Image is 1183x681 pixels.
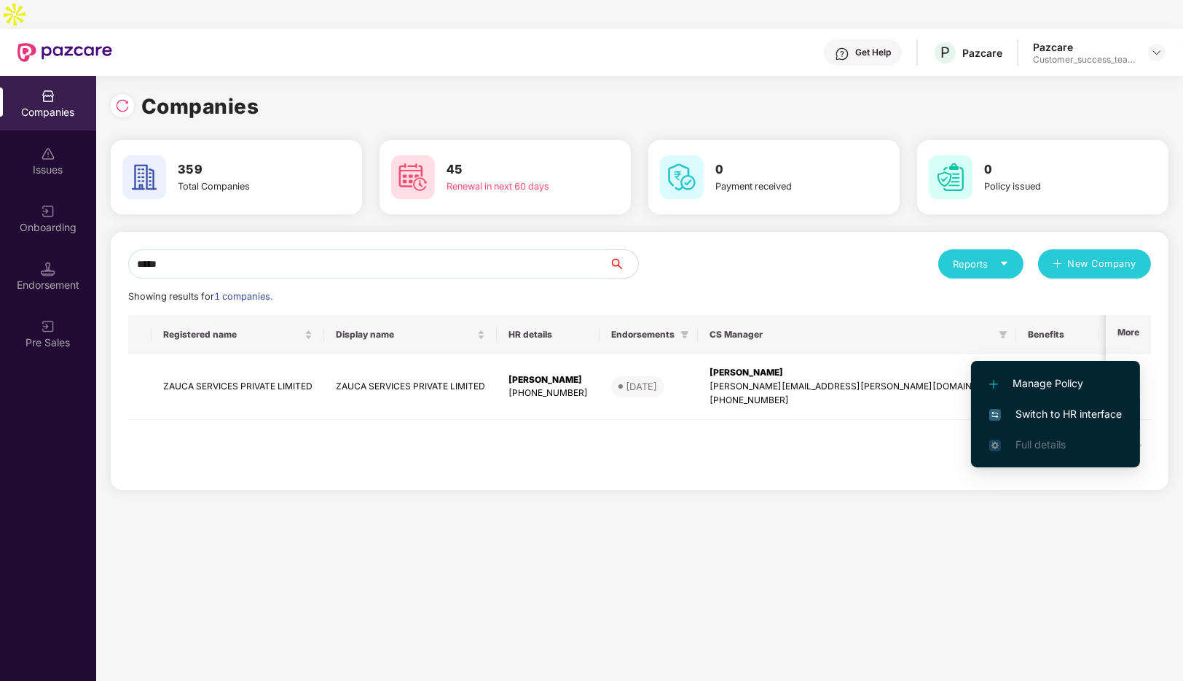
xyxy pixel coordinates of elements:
div: Renewal in next 60 days [447,179,594,194]
span: filter [677,326,692,343]
h3: 45 [447,160,594,179]
h3: 359 [178,160,326,179]
h3: 0 [715,160,863,179]
div: Get Help [855,47,891,58]
span: plus [1053,259,1062,271]
span: Switch to HR interface [989,406,1122,422]
img: svg+xml;base64,PHN2ZyB4bWxucz0iaHR0cDovL3d3dy53My5vcmcvMjAwMC9zdmciIHdpZHRoPSIxNi4zNjMiIGhlaWdodD... [989,440,1001,451]
div: [PERSON_NAME] [710,366,1005,380]
td: ZAUCA SERVICES PRIVATE LIMITED [152,354,324,420]
img: svg+xml;base64,PHN2ZyB3aWR0aD0iMjAiIGhlaWdodD0iMjAiIHZpZXdCb3g9IjAgMCAyMCAyMCIgZmlsbD0ibm9uZSIgeG... [41,204,55,219]
img: svg+xml;base64,PHN2ZyB4bWxucz0iaHR0cDovL3d3dy53My5vcmcvMjAwMC9zdmciIHdpZHRoPSIxNiIgaGVpZ2h0PSIxNi... [989,409,1001,421]
span: Showing results for [128,291,272,302]
div: Pazcare [1033,40,1135,54]
span: Display name [336,329,474,340]
span: P [940,44,950,61]
div: Customer_success_team_lead [1033,54,1135,66]
td: ZAUCA SERVICES PRIVATE LIMITED [324,354,497,420]
div: Policy issued [984,179,1132,194]
div: Payment received [715,179,863,194]
img: svg+xml;base64,PHN2ZyB4bWxucz0iaHR0cDovL3d3dy53My5vcmcvMjAwMC9zdmciIHdpZHRoPSI2MCIgaGVpZ2h0PSI2MC... [929,155,972,199]
div: [DATE] [626,379,657,394]
span: New Company [1068,257,1137,271]
img: svg+xml;base64,PHN2ZyBpZD0iQ29tcGFuaWVzIiB4bWxucz0iaHR0cDovL3d3dy53My5vcmcvMjAwMC9zdmciIHdpZHRoPS... [41,89,55,104]
img: svg+xml;base64,PHN2ZyBpZD0iSGVscC0zMngzMiIgeG1sbnM9Imh0dHA6Ly93d3cudzMub3JnLzIwMDAvc3ZnIiB3aWR0aD... [835,47,849,61]
div: Reports [953,257,1009,271]
th: Registered name [152,315,324,354]
div: [PHONE_NUMBER] [508,386,588,400]
div: [PERSON_NAME][EMAIL_ADDRESS][PERSON_NAME][DOMAIN_NAME] [710,380,1005,394]
span: filter [996,326,1010,343]
span: Registered name [163,329,302,340]
th: Benefits [1016,315,1099,354]
img: svg+xml;base64,PHN2ZyBpZD0iSXNzdWVzX2Rpc2FibGVkIiB4bWxucz0iaHR0cDovL3d3dy53My5vcmcvMjAwMC9zdmciIH... [41,147,55,161]
h3: 0 [984,160,1132,179]
img: svg+xml;base64,PHN2ZyBpZD0iRHJvcGRvd24tMzJ4MzIiIHhtbG5zPSJodHRwOi8vd3d3LnczLm9yZy8yMDAwL3N2ZyIgd2... [1151,47,1163,58]
img: svg+xml;base64,PHN2ZyBpZD0iUmVsb2FkLTMyeDMyIiB4bWxucz0iaHR0cDovL3d3dy53My5vcmcvMjAwMC9zdmciIHdpZH... [115,98,130,113]
img: New Pazcare Logo [17,43,112,62]
span: Full details [1015,438,1066,451]
div: Pazcare [962,46,1002,60]
span: filter [680,330,689,339]
button: search [608,249,639,279]
th: Display name [324,315,497,354]
img: svg+xml;base64,PHN2ZyB4bWxucz0iaHR0cDovL3d3dy53My5vcmcvMjAwMC9zdmciIHdpZHRoPSI2MCIgaGVpZ2h0PSI2MC... [660,155,704,199]
h1: Companies [141,90,259,122]
th: HR details [497,315,600,354]
span: Manage Policy [989,375,1122,392]
span: search [608,258,638,270]
div: [PHONE_NUMBER] [710,394,1005,408]
span: caret-down [999,259,1009,268]
img: svg+xml;base64,PHN2ZyB4bWxucz0iaHR0cDovL3d3dy53My5vcmcvMjAwMC9zdmciIHdpZHRoPSI2MCIgaGVpZ2h0PSI2MC... [391,155,435,199]
span: Endorsements [611,329,675,340]
img: svg+xml;base64,PHN2ZyB3aWR0aD0iMjAiIGhlaWdodD0iMjAiIHZpZXdCb3g9IjAgMCAyMCAyMCIgZmlsbD0ibm9uZSIgeG... [41,319,55,334]
div: [PERSON_NAME] [508,373,588,387]
img: svg+xml;base64,PHN2ZyB3aWR0aD0iMTQuNSIgaGVpZ2h0PSIxNC41IiB2aWV3Qm94PSIwIDAgMTYgMTYiIGZpbGw9Im5vbm... [41,262,55,276]
span: CS Manager [710,329,993,340]
img: svg+xml;base64,PHN2ZyB4bWxucz0iaHR0cDovL3d3dy53My5vcmcvMjAwMC9zdmciIHdpZHRoPSI2MCIgaGVpZ2h0PSI2MC... [122,155,166,199]
span: filter [999,330,1007,339]
img: svg+xml;base64,PHN2ZyB4bWxucz0iaHR0cDovL3d3dy53My5vcmcvMjAwMC9zdmciIHdpZHRoPSIxMi4yMDEiIGhlaWdodD... [989,380,998,389]
th: More [1106,315,1151,354]
span: 1 companies. [214,291,272,302]
button: plusNew Company [1038,249,1151,279]
div: Total Companies [178,179,326,194]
